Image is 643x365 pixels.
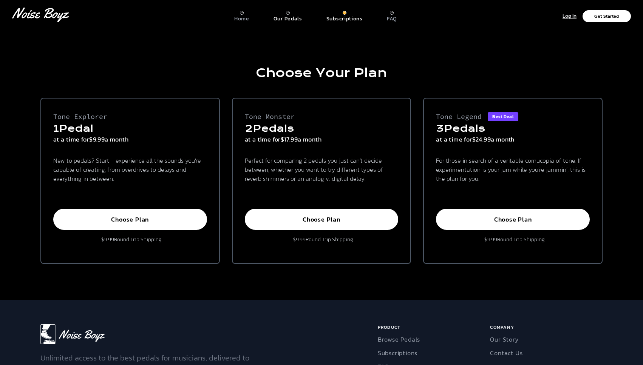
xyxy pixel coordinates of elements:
h3: 2 Pedal s [245,123,399,135]
h3: 1 Pedal [53,123,207,135]
p: Our Pedals [274,15,302,22]
a: Browse Pedals [378,335,420,344]
p: Choose Plan [62,216,199,223]
a: Our Story [490,335,518,344]
p: Choose Plan [253,216,390,223]
p: $ 9.99 Round Trip Shipping [98,236,162,243]
button: Choose Plan [436,209,590,230]
p: Best Deal [492,114,514,119]
p: Choose Plan [444,216,581,223]
p: at a time for $17.99 a month [245,135,399,144]
p: at a time for $9.99 a month [53,135,207,144]
p: Perfect for comparing 2 pedals you just can’t decide between, whether you want to try different t... [245,156,399,183]
p: Tone Legend [436,110,482,123]
p: Home [234,15,249,22]
p: Get Started [594,14,619,18]
a: Subscriptions [326,8,363,22]
p: Subscriptions [326,15,363,22]
p: Tone Explorer [53,110,107,123]
button: Choose Plan [53,209,207,230]
button: Get Started [583,10,631,22]
h6: Product [378,324,487,333]
p: Log In [563,12,577,21]
a: Contact Us [490,348,522,357]
p: FAQ [387,15,397,22]
p: Tone Monster [245,110,295,123]
h1: Choose Your Plan [40,66,603,80]
p: $ 9.99 Round Trip Shipping [290,236,353,243]
p: at a time for $24.99 a month [436,135,590,144]
p: New to pedals? Start – experience all the sounds you’re capable of creating, from overdrives to d... [53,156,207,183]
button: Choose Plan [245,209,399,230]
p: $ 9.99 Round Trip Shipping [481,236,545,243]
h3: 3 Pedal s [436,123,590,135]
h6: Company [490,324,600,333]
a: Subscriptions [378,348,417,357]
a: Our Pedals [274,8,302,22]
a: Home [234,8,249,22]
a: FAQ [387,8,397,22]
p: For those in search of a veritable cornucopia of tone. If experimentation is your jam while you’r... [436,156,590,183]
